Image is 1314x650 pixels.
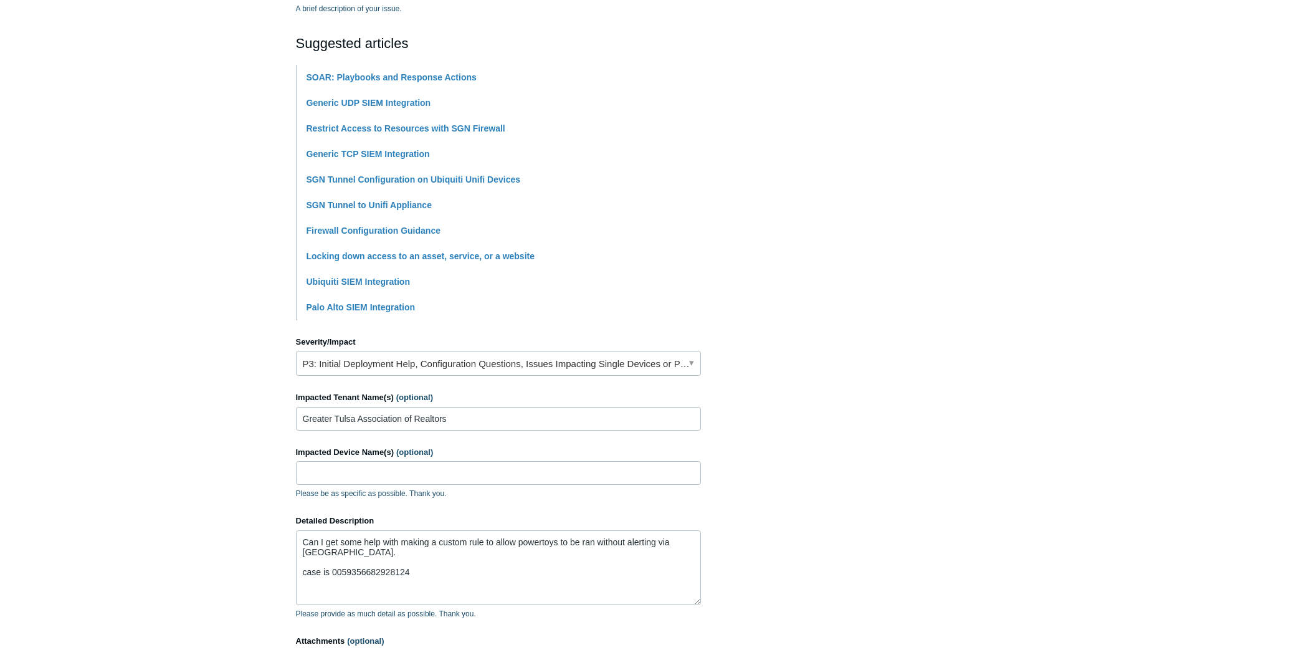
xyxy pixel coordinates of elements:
label: Impacted Device Name(s) [296,446,701,459]
a: Generic UDP SIEM Integration [307,98,431,108]
a: Firewall Configuration Guidance [307,226,440,236]
a: Palo Alto SIEM Integration [307,302,416,312]
span: (optional) [347,636,384,646]
a: SOAR: Playbooks and Response Actions [307,72,477,82]
span: (optional) [396,447,433,457]
label: Severity/Impact [296,336,701,348]
p: Please be as specific as possible. Thank you. [296,488,701,499]
a: SGN Tunnel Configuration on Ubiquiti Unifi Devices [307,174,521,184]
label: Attachments [296,635,701,648]
h2: Suggested articles [296,33,701,54]
a: Restrict Access to Resources with SGN Firewall [307,123,505,133]
a: P3: Initial Deployment Help, Configuration Questions, Issues Impacting Single Devices or Past Out... [296,351,701,376]
p: A brief description of your issue. [296,3,701,14]
a: SGN Tunnel to Unifi Appliance [307,200,432,210]
span: (optional) [396,393,433,402]
p: Please provide as much detail as possible. Thank you. [296,608,701,619]
a: Generic TCP SIEM Integration [307,149,430,159]
a: Locking down access to an asset, service, or a website [307,251,535,261]
label: Impacted Tenant Name(s) [296,391,701,404]
label: Detailed Description [296,515,701,527]
a: Ubiquiti SIEM Integration [307,277,410,287]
